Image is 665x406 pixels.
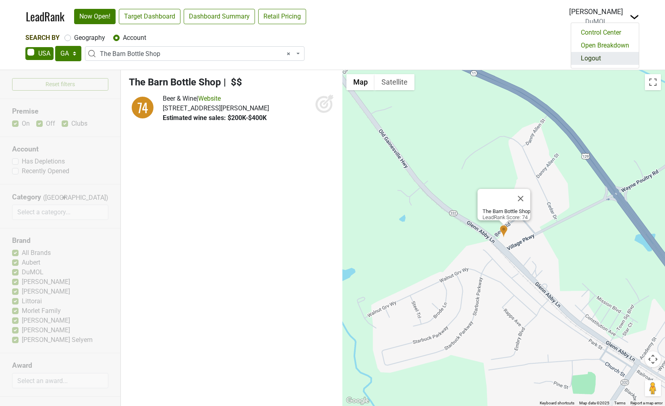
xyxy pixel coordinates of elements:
span: The Barn Bottle Shop [129,77,221,88]
b: The Barn Bottle Shop [482,208,530,214]
div: | [163,94,269,104]
a: Retail Pricing [258,9,306,24]
a: LeadRank [26,8,64,25]
div: 74 [131,95,155,120]
label: Account [123,33,146,43]
div: The Barn Bottle Shop [499,225,508,238]
a: Target Dashboard [119,9,180,24]
div: Dropdown Menu [571,23,639,68]
img: Dropdown Menu [630,12,639,22]
a: Open Breakdown [571,39,639,52]
span: DuMOL [585,18,607,25]
div: [PERSON_NAME] [569,6,623,17]
a: Website [198,95,221,102]
button: Show satellite imagery [375,74,414,90]
span: The Barn Bottle Shop [100,49,294,59]
span: The Barn Bottle Shop [85,46,305,61]
button: Drag Pegman onto the map to open Street View [645,380,661,396]
button: Keyboard shortcuts [540,400,574,406]
label: Geography [74,33,105,43]
span: Remove all items [287,49,290,59]
span: | $$ [224,77,242,88]
a: Report a map error [630,401,663,405]
span: Search By [25,34,60,41]
img: Google [344,396,371,406]
button: Toggle fullscreen view [645,74,661,90]
button: Close [511,189,530,208]
a: Open this area in Google Maps (opens a new window) [344,396,371,406]
a: Logout [571,52,639,65]
button: Show street map [346,74,375,90]
span: Estimated wine sales: $200K-$400K [163,114,267,122]
span: Map data ©2025 [579,401,609,405]
a: Dashboard Summary [184,9,255,24]
a: Now Open! [74,9,116,24]
span: [STREET_ADDRESS][PERSON_NAME] [163,104,269,112]
div: LeadRank Score: 74 [482,208,530,220]
a: Control Center [571,26,639,39]
button: Map camera controls [645,351,661,367]
img: quadrant_split.svg [129,94,156,121]
span: Beer & Wine [163,95,197,102]
a: Terms (opens in new tab) [614,401,626,405]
